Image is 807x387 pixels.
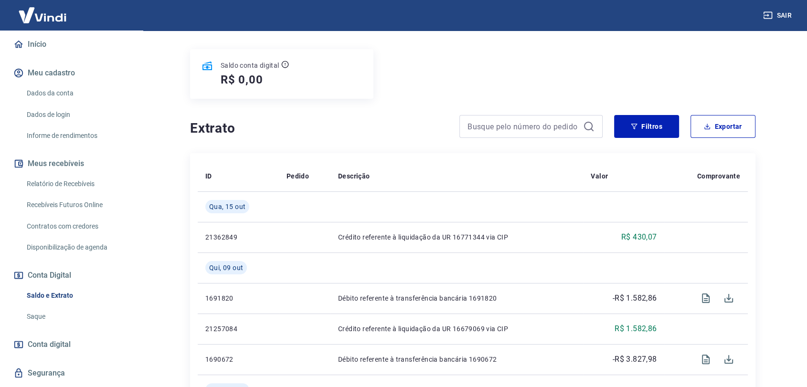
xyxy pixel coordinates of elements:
[690,115,755,138] button: Exportar
[621,231,657,243] p: R$ 430,07
[221,61,279,70] p: Saldo conta digital
[717,287,740,310] span: Download
[11,363,131,384] a: Segurança
[694,348,717,371] span: Visualizar
[209,263,243,272] span: Qui, 09 out
[613,354,657,365] p: -R$ 3.827,98
[694,287,717,310] span: Visualizar
[697,171,740,181] p: Comprovante
[467,119,579,134] input: Busque pelo número do pedido
[23,286,131,305] a: Saldo e Extrato
[190,119,448,138] h4: Extrato
[11,63,131,84] button: Meu cadastro
[761,7,796,24] button: Sair
[614,115,679,138] button: Filtros
[11,153,131,174] button: Meus recebíveis
[591,171,608,181] p: Valor
[613,293,657,304] p: -R$ 1.582,86
[338,171,370,181] p: Descrição
[615,323,657,335] p: R$ 1.582,86
[11,34,131,55] a: Início
[287,171,309,181] p: Pedido
[23,126,131,146] a: Informe de rendimentos
[205,232,271,242] p: 21362849
[23,307,131,326] a: Saque
[23,174,131,194] a: Relatório de Recebíveis
[338,232,575,242] p: Crédito referente à liquidação da UR 16771344 via CIP
[11,334,131,355] a: Conta digital
[205,324,271,334] p: 21257084
[11,265,131,286] button: Conta Digital
[338,293,575,303] p: Débito referente à transferência bancária 1691820
[11,0,74,30] img: Vindi
[28,338,71,351] span: Conta digital
[205,171,212,181] p: ID
[221,72,263,87] h5: R$ 0,00
[23,105,131,125] a: Dados de login
[209,202,245,211] span: Qua, 15 out
[338,355,575,364] p: Débito referente à transferência bancária 1690672
[205,293,271,303] p: 1691820
[205,355,271,364] p: 1690672
[338,324,575,334] p: Crédito referente à liquidação da UR 16679069 via CIP
[23,238,131,257] a: Disponibilização de agenda
[23,217,131,236] a: Contratos com credores
[717,348,740,371] span: Download
[23,195,131,215] a: Recebíveis Futuros Online
[23,84,131,103] a: Dados da conta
